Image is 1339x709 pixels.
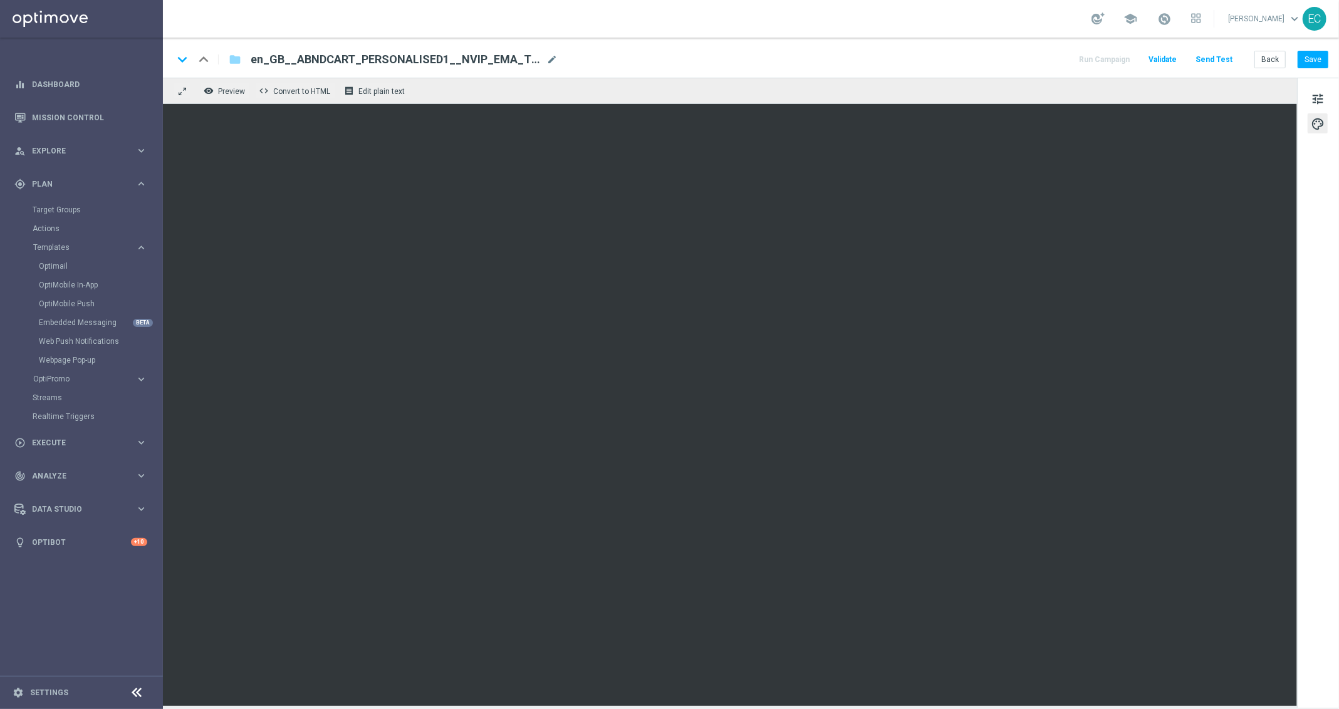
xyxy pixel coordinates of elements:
[1311,91,1325,107] span: tune
[14,145,26,157] i: person_search
[32,180,135,188] span: Plan
[1123,12,1137,26] span: school
[32,101,147,134] a: Mission Control
[14,179,148,189] button: gps_fixed Plan keyboard_arrow_right
[135,470,147,482] i: keyboard_arrow_right
[135,437,147,448] i: keyboard_arrow_right
[39,299,130,309] a: OptiMobile Push
[1147,51,1179,68] button: Validate
[39,332,162,351] div: Web Push Notifications
[1288,12,1301,26] span: keyboard_arrow_down
[135,145,147,157] i: keyboard_arrow_right
[14,68,147,101] div: Dashboard
[14,537,26,548] i: lightbulb
[39,318,130,328] a: Embedded Messaging
[135,373,147,385] i: keyboard_arrow_right
[39,294,162,313] div: OptiMobile Push
[1308,88,1328,108] button: tune
[14,471,148,481] button: track_changes Analyze keyboard_arrow_right
[32,439,135,447] span: Execute
[33,375,123,383] span: OptiPromo
[33,407,162,426] div: Realtime Triggers
[14,537,148,547] button: lightbulb Optibot +10
[39,280,130,290] a: OptiMobile In-App
[13,687,24,698] i: settings
[173,50,192,69] i: keyboard_arrow_down
[14,525,147,559] div: Optibot
[135,178,147,190] i: keyboard_arrow_right
[133,319,153,327] div: BETA
[39,351,162,370] div: Webpage Pop-up
[33,244,135,251] div: Templates
[131,538,147,546] div: +10
[14,470,135,482] div: Analyze
[273,87,330,96] span: Convert to HTML
[204,86,214,96] i: remove_red_eye
[33,200,162,219] div: Target Groups
[33,370,162,388] div: OptiPromo
[135,503,147,515] i: keyboard_arrow_right
[256,83,336,99] button: code Convert to HTML
[1254,51,1286,68] button: Back
[227,49,242,70] button: folder
[14,101,147,134] div: Mission Control
[33,393,130,403] a: Streams
[32,505,135,513] span: Data Studio
[33,242,148,252] button: Templates keyboard_arrow_right
[14,470,26,482] i: track_changes
[1194,51,1234,68] button: Send Test
[1149,55,1177,64] span: Validate
[259,86,269,96] span: code
[39,276,162,294] div: OptiMobile In-App
[341,83,410,99] button: receipt Edit plain text
[14,113,148,123] button: Mission Control
[218,87,245,96] span: Preview
[251,52,541,67] span: en_GB__ABNDCART_PERSONALISED1__NVIP_EMA_T&T_LT
[39,313,162,332] div: Embedded Messaging
[14,437,135,448] div: Execute
[33,244,123,251] span: Templates
[358,87,405,96] span: Edit plain text
[32,147,135,155] span: Explore
[14,79,26,90] i: equalizer
[1311,116,1325,132] span: palette
[33,411,130,422] a: Realtime Triggers
[30,689,68,696] a: Settings
[39,336,130,346] a: Web Push Notifications
[14,145,135,157] div: Explore
[33,375,135,383] div: OptiPromo
[39,257,162,276] div: Optimail
[1303,7,1326,31] div: EC
[14,504,148,514] button: Data Studio keyboard_arrow_right
[135,242,147,254] i: keyboard_arrow_right
[14,80,148,90] button: equalizer Dashboard
[14,438,148,448] button: play_circle_outline Execute keyboard_arrow_right
[14,437,26,448] i: play_circle_outline
[1298,51,1328,68] button: Save
[32,472,135,480] span: Analyze
[14,504,135,515] div: Data Studio
[33,219,162,238] div: Actions
[39,261,130,271] a: Optimail
[39,355,130,365] a: Webpage Pop-up
[14,179,135,190] div: Plan
[32,525,131,559] a: Optibot
[33,238,162,370] div: Templates
[14,179,26,190] i: gps_fixed
[344,86,354,96] i: receipt
[229,52,241,67] i: folder
[14,146,148,156] button: person_search Explore keyboard_arrow_right
[1308,113,1328,133] button: palette
[1227,9,1303,28] a: [PERSON_NAME]keyboard_arrow_down
[33,224,130,234] a: Actions
[33,374,148,384] button: OptiPromo keyboard_arrow_right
